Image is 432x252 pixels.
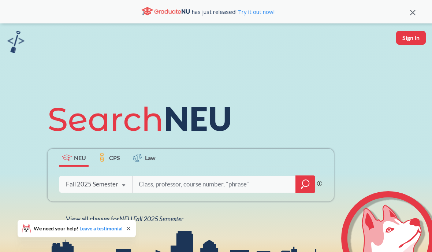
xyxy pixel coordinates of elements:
a: Try it out now! [237,8,275,15]
a: sandbox logo [7,31,25,55]
div: magnifying glass [295,175,315,193]
span: CPS [109,153,120,162]
img: sandbox logo [7,31,25,53]
span: View all classes for [66,215,183,223]
svg: magnifying glass [301,179,310,189]
span: We need your help! [34,226,123,231]
span: has just released! [192,8,275,16]
span: NEU Fall 2025 Semester [119,215,183,223]
input: Class, professor, course number, "phrase" [138,177,290,192]
span: NEU [74,153,86,162]
button: Sign In [396,31,426,45]
div: Fall 2025 Semester [66,180,118,188]
a: Leave a testimonial [79,225,123,231]
span: Law [145,153,156,162]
